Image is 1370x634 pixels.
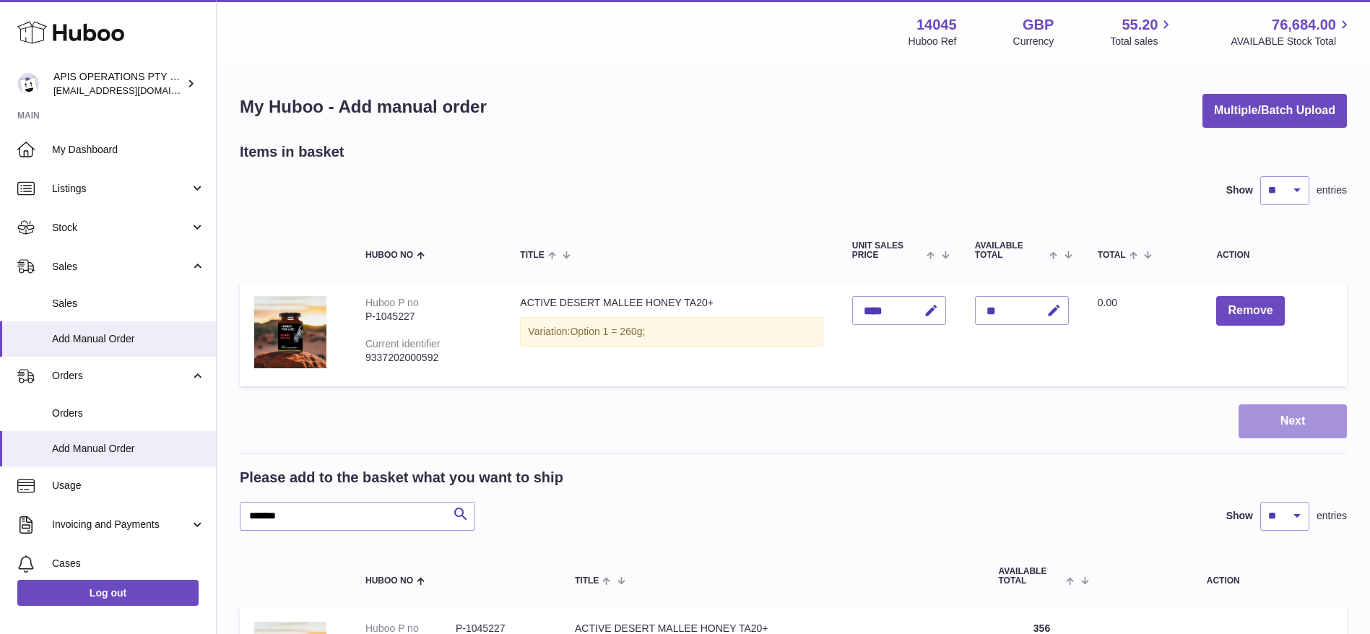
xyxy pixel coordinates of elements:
span: Title [520,251,544,260]
span: Listings [52,182,190,196]
span: Unit Sales Price [852,241,924,260]
span: Sales [52,260,190,274]
span: Invoicing and Payments [52,518,190,531]
span: 0.00 [1098,297,1117,308]
span: entries [1317,183,1347,197]
div: Currency [1013,35,1054,48]
span: Orders [52,407,205,420]
span: 76,684.00 [1272,15,1336,35]
td: ACTIVE DESERT MALLEE HONEY TA20+ [506,282,837,386]
span: Huboo no [365,576,413,586]
span: Cases [52,557,205,570]
span: Huboo no [365,251,413,260]
label: Show [1226,183,1253,197]
span: My Dashboard [52,143,205,157]
strong: 14045 [916,15,957,35]
div: P-1045227 [365,310,491,323]
strong: GBP [1023,15,1054,35]
img: internalAdmin-14045@internal.huboo.com [17,73,39,95]
div: Variation: [520,317,823,347]
a: 55.20 Total sales [1110,15,1174,48]
span: AVAILABLE Stock Total [1231,35,1353,48]
div: Action [1216,251,1332,260]
span: Stock [52,221,190,235]
button: Remove [1216,296,1284,326]
span: Total sales [1110,35,1174,48]
span: 55.20 [1122,15,1158,35]
span: Sales [52,297,205,311]
span: Total [1098,251,1126,260]
button: Next [1239,404,1347,438]
span: AVAILABLE Total [975,241,1046,260]
span: Orders [52,369,190,383]
a: 76,684.00 AVAILABLE Stock Total [1231,15,1353,48]
span: entries [1317,509,1347,523]
div: Huboo Ref [909,35,957,48]
h2: Please add to the basket what you want to ship [240,468,563,487]
img: ACTIVE DESERT MALLEE HONEY TA20+ [254,296,326,368]
span: AVAILABLE Total [999,567,1063,586]
span: Add Manual Order [52,442,205,456]
div: 9337202000592 [365,351,491,365]
label: Show [1226,509,1253,523]
th: Action [1100,552,1348,600]
div: Huboo P no [365,297,419,308]
h1: My Huboo - Add manual order [240,95,487,118]
span: Add Manual Order [52,332,205,346]
span: Option 1 = 260g; [570,326,645,337]
div: APIS OPERATIONS PTY LTD, T/A HONEY FOR LIFE [53,70,183,97]
span: Usage [52,479,205,492]
span: Title [575,576,599,586]
div: Current identifier [365,338,441,349]
a: Log out [17,580,199,606]
button: Multiple/Batch Upload [1202,94,1347,128]
span: [EMAIL_ADDRESS][DOMAIN_NAME] [53,84,212,96]
h2: Items in basket [240,142,344,162]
